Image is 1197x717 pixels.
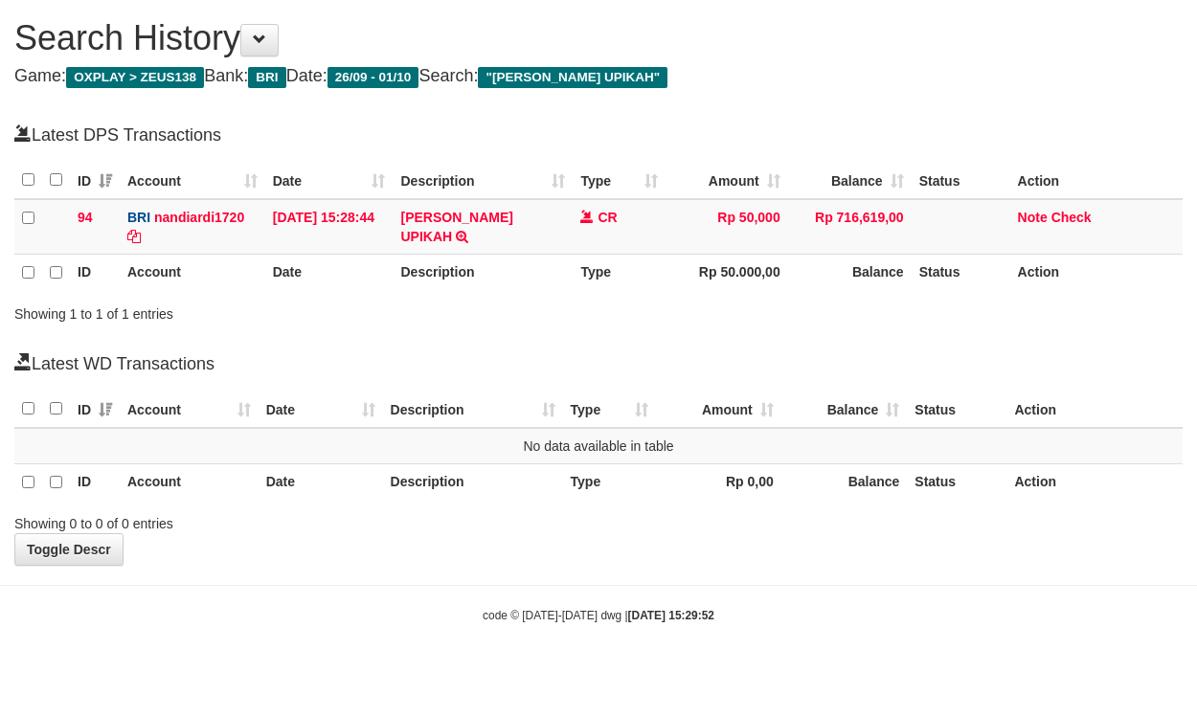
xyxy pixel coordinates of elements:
[383,391,563,428] th: Description: activate to sort column ascending
[70,255,120,292] th: ID
[120,463,259,501] th: Account
[14,506,485,533] div: Showing 0 to 0 of 0 entries
[393,162,573,199] th: Description: activate to sort column ascending
[912,162,1010,199] th: Status
[120,255,265,292] th: Account
[70,463,120,501] th: ID
[259,391,383,428] th: Date: activate to sort column ascending
[120,162,265,199] th: Account: activate to sort column ascending
[127,210,150,225] span: BRI
[563,463,657,501] th: Type
[248,67,285,88] span: BRI
[265,199,394,255] td: [DATE] 15:28:44
[14,19,1183,57] h1: Search History
[1010,162,1183,199] th: Action
[1018,210,1048,225] a: Note
[120,391,259,428] th: Account: activate to sort column ascending
[14,297,485,324] div: Showing 1 to 1 of 1 entries
[1051,210,1092,225] a: Check
[788,199,912,255] td: Rp 716,619,00
[781,463,908,501] th: Balance
[70,199,120,255] td: 94
[259,463,383,501] th: Date
[400,210,512,244] a: [PERSON_NAME] UPIKAH
[573,162,665,199] th: Type: activate to sort column ascending
[265,162,394,199] th: Date: activate to sort column ascending
[912,255,1010,292] th: Status
[478,67,667,88] span: "[PERSON_NAME] UPIKAH"
[781,391,908,428] th: Balance: activate to sort column ascending
[666,199,788,255] td: Rp 50,000
[383,463,563,501] th: Description
[70,391,120,428] th: ID: activate to sort column ascending
[598,210,617,225] span: CR
[154,210,244,225] a: nandiardi1720
[14,123,1183,146] h4: Latest DPS Transactions
[666,255,788,292] th: Rp 50.000,00
[265,255,394,292] th: Date
[70,162,120,199] th: ID: activate to sort column ascending
[628,609,714,622] strong: [DATE] 15:29:52
[483,609,714,622] small: code © [DATE]-[DATE] dwg |
[14,352,1183,374] h4: Latest WD Transactions
[1006,391,1183,428] th: Action
[1006,463,1183,501] th: Action
[656,463,781,501] th: Rp 0,00
[327,67,419,88] span: 26/09 - 01/10
[907,391,1006,428] th: Status
[563,391,657,428] th: Type: activate to sort column ascending
[788,255,912,292] th: Balance
[14,67,1183,86] h4: Game: Bank: Date: Search:
[14,533,124,566] a: Toggle Descr
[788,162,912,199] th: Balance: activate to sort column ascending
[393,255,573,292] th: Description
[573,255,665,292] th: Type
[666,162,788,199] th: Amount: activate to sort column ascending
[127,229,141,244] a: Copy nandiardi1720 to clipboard
[66,67,204,88] span: OXPLAY > ZEUS138
[907,463,1006,501] th: Status
[1010,255,1183,292] th: Action
[14,428,1183,464] td: No data available in table
[656,391,781,428] th: Amount: activate to sort column ascending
